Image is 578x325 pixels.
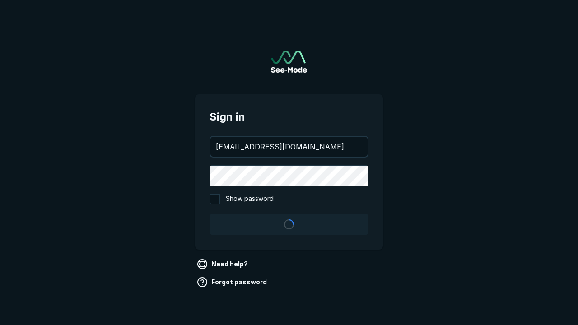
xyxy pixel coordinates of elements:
a: Need help? [195,257,252,271]
span: Sign in [210,109,368,125]
a: Go to sign in [271,51,307,73]
a: Forgot password [195,275,270,289]
span: Show password [226,194,274,204]
input: your@email.com [210,137,368,157]
img: See-Mode Logo [271,51,307,73]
